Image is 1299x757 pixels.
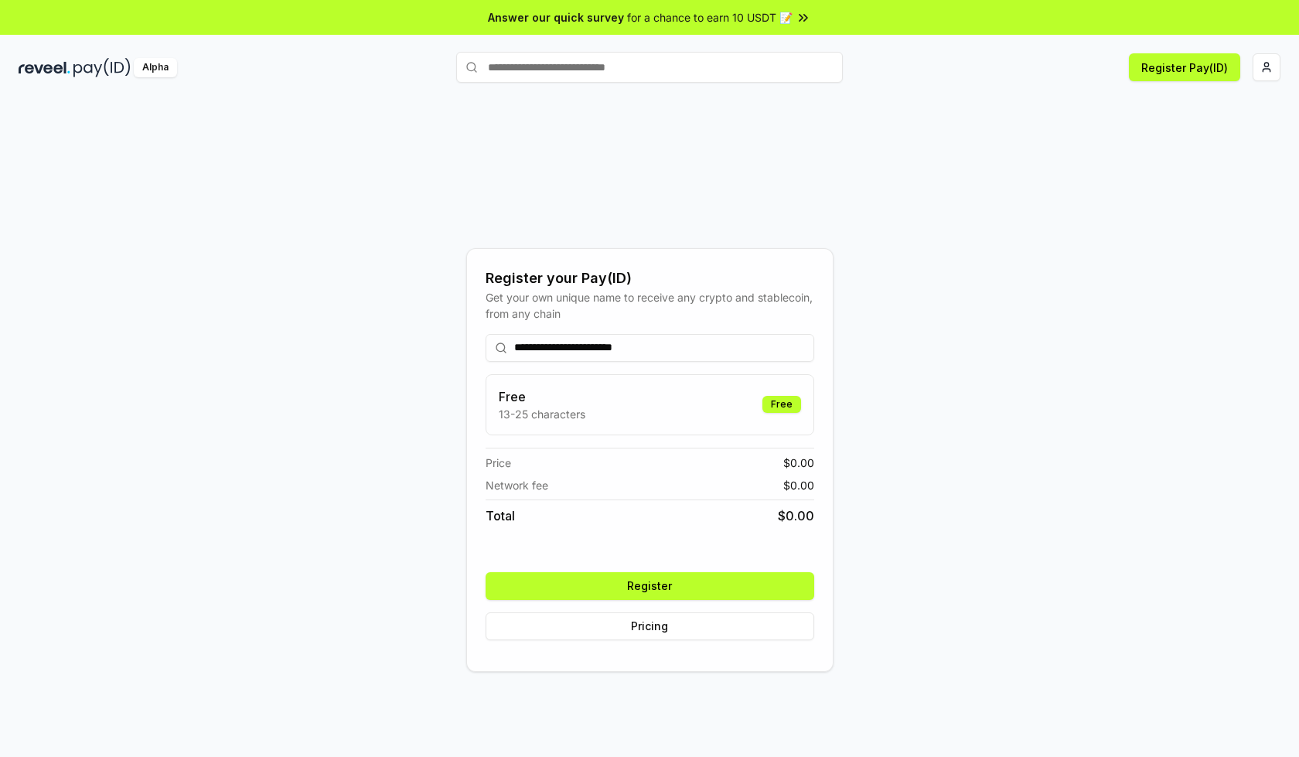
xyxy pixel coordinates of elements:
span: Total [486,506,515,525]
button: Register Pay(ID) [1129,53,1240,81]
span: $ 0.00 [783,455,814,471]
p: 13-25 characters [499,406,585,422]
img: reveel_dark [19,58,70,77]
span: $ 0.00 [778,506,814,525]
img: pay_id [73,58,131,77]
span: for a chance to earn 10 USDT 📝 [627,9,793,26]
span: Network fee [486,477,548,493]
div: Register your Pay(ID) [486,268,814,289]
div: Free [762,396,801,413]
span: Price [486,455,511,471]
span: Answer our quick survey [488,9,624,26]
div: Get your own unique name to receive any crypto and stablecoin, from any chain [486,289,814,322]
h3: Free [499,387,585,406]
button: Pricing [486,612,814,640]
button: Register [486,572,814,600]
div: Alpha [134,58,177,77]
span: $ 0.00 [783,477,814,493]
